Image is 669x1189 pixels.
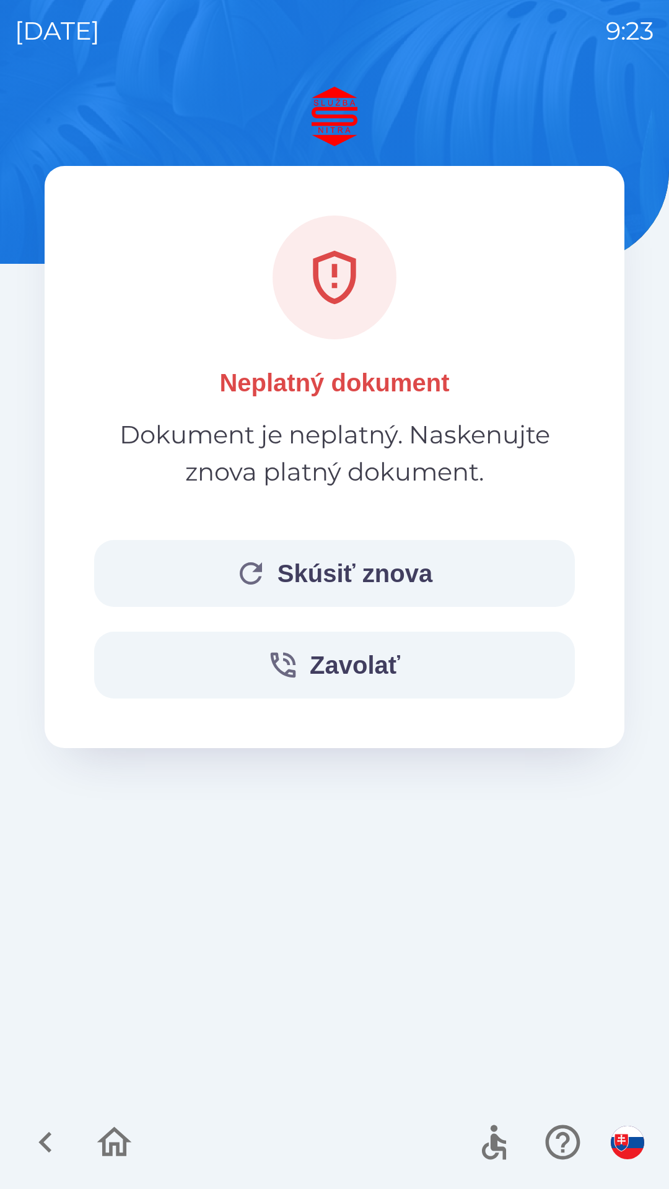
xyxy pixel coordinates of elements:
[15,12,100,50] p: [DATE]
[611,1126,644,1159] img: sk flag
[606,12,654,50] p: 9:23
[94,416,575,490] p: Dokument je neplatný. Naskenujte znova platný dokument.
[94,540,575,607] button: Skúsiť znova
[219,364,449,401] p: Neplatný dokument
[94,632,575,699] button: Zavolať
[45,87,624,146] img: Logo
